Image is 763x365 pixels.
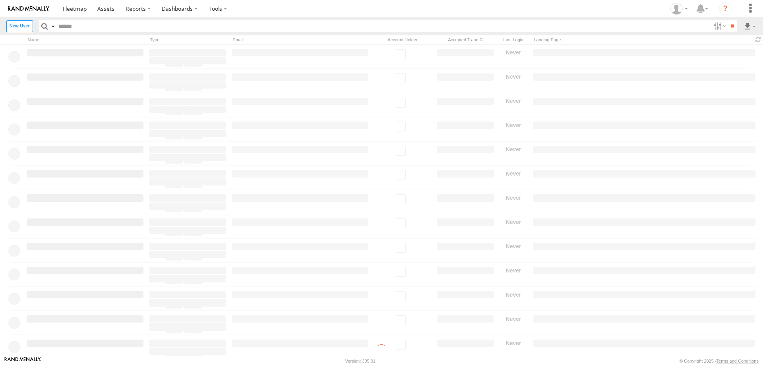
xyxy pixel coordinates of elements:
[668,3,691,15] div: Luis Barrios
[719,2,732,15] i: ?
[8,6,49,12] img: rand-logo.svg
[711,20,728,32] label: Search Filter Options
[6,20,33,32] label: Create New User
[4,357,41,365] a: Visit our Website
[498,36,529,44] div: Last Login
[436,36,495,44] div: Has user accepted Terms and Conditions
[230,36,370,44] div: Email
[25,36,145,44] div: Name
[532,36,750,44] div: Landing Page
[680,359,759,363] div: © Copyright 2025 -
[743,20,757,32] label: Export results as...
[345,359,376,363] div: Version: 305.01
[717,359,759,363] a: Terms and Conditions
[50,20,56,32] label: Search Query
[753,36,763,44] span: Refresh
[373,36,432,44] div: Account Holder
[148,36,227,44] div: Type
